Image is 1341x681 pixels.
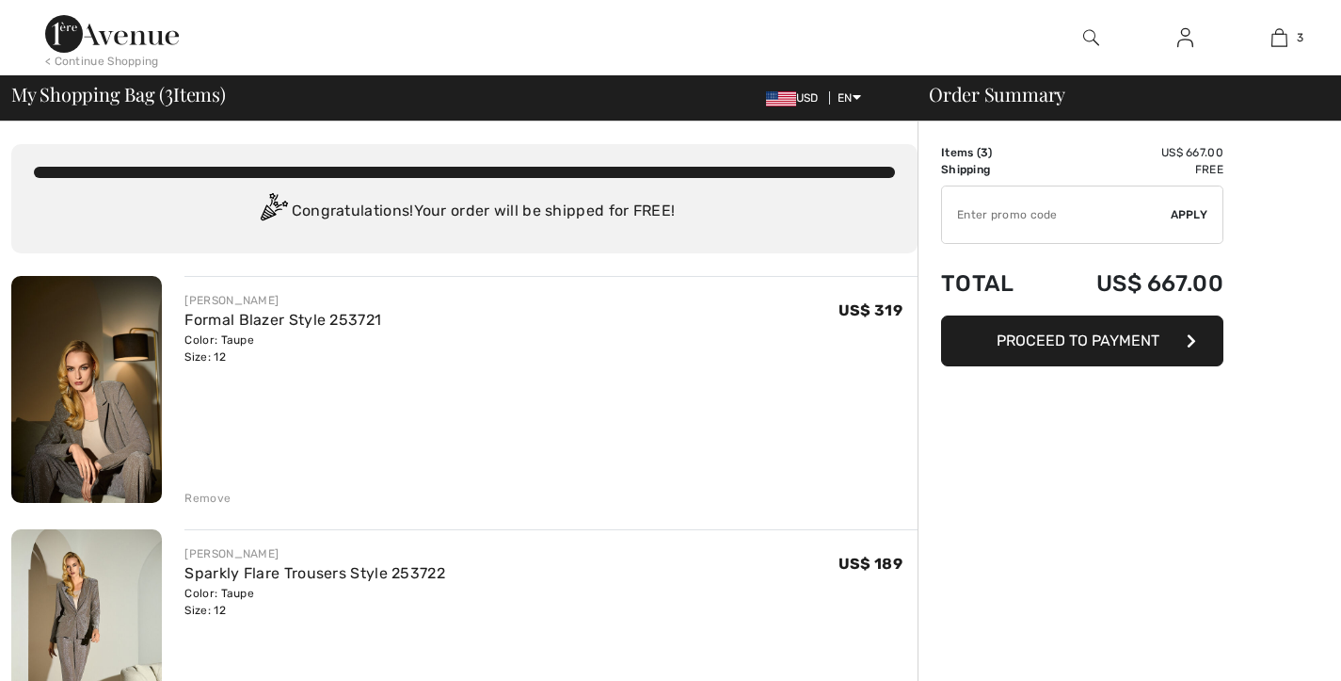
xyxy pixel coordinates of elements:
span: US$ 319 [838,301,902,319]
span: Apply [1171,206,1208,223]
img: US Dollar [766,91,796,106]
span: 3 [165,80,173,105]
div: Color: Taupe Size: 12 [184,332,381,365]
div: Congratulations! Your order will be shipped for FREE! [34,193,895,231]
img: Congratulation2.svg [254,193,292,231]
td: Items ( ) [941,144,1044,161]
span: EN [838,91,861,105]
span: Proceed to Payment [997,332,1159,349]
div: [PERSON_NAME] [184,292,381,309]
td: Free [1044,161,1223,178]
a: 3 [1233,26,1325,49]
div: Color: Taupe Size: 12 [184,585,445,619]
a: Sign In [1162,26,1208,50]
span: My Shopping Bag ( Items) [11,85,226,104]
span: 3 [981,146,988,159]
a: Formal Blazer Style 253721 [184,311,381,329]
img: Formal Blazer Style 253721 [11,276,162,503]
span: USD [766,91,826,105]
td: US$ 667.00 [1044,144,1223,161]
div: Order Summary [906,85,1330,104]
td: Shipping [941,161,1044,178]
div: [PERSON_NAME] [184,545,445,562]
td: US$ 667.00 [1044,251,1223,316]
button: Proceed to Payment [941,316,1223,366]
input: Promo code [942,186,1171,243]
img: search the website [1083,26,1099,49]
span: 3 [1297,29,1303,46]
a: Sparkly Flare Trousers Style 253722 [184,564,445,582]
div: Remove [184,490,231,507]
img: My Info [1177,26,1193,49]
span: US$ 189 [838,555,902,573]
td: Total [941,251,1044,316]
img: 1ère Avenue [45,15,179,53]
div: < Continue Shopping [45,53,159,70]
img: My Bag [1271,26,1287,49]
